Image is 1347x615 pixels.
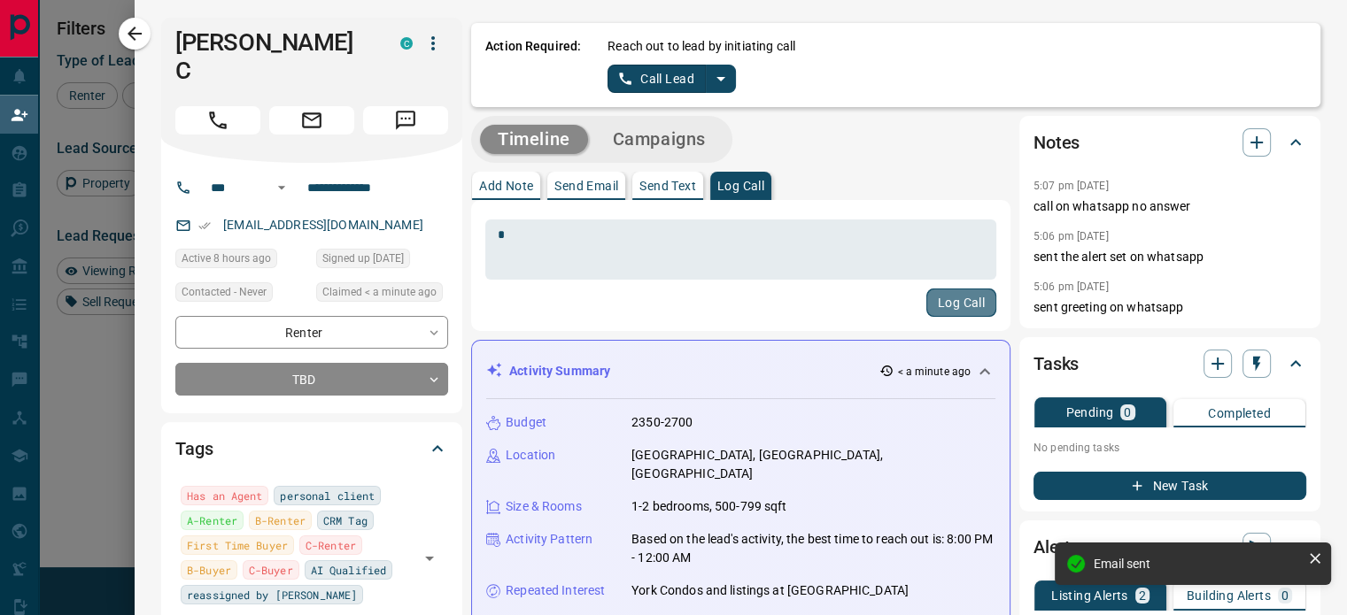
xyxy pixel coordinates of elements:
p: Add Note [479,180,533,192]
a: [EMAIL_ADDRESS][DOMAIN_NAME] [223,218,423,232]
span: B-Renter [255,511,306,529]
div: condos.ca [400,37,413,50]
span: B-Buyer [187,561,231,579]
p: call on whatsapp no answer [1033,197,1306,216]
p: 0 [1124,406,1131,419]
span: Contacted - Never [182,283,267,301]
h2: Alerts [1033,533,1080,561]
div: Thu Oct 10 2024 [316,249,448,273]
h2: Tasks [1033,350,1079,378]
p: Pending [1065,406,1113,419]
p: Location [506,446,555,465]
span: Call [175,106,260,135]
div: Activity Summary< a minute ago [486,355,995,388]
span: CRM Tag [323,511,368,529]
button: Timeline [480,125,588,154]
span: Message [363,106,448,135]
span: AI Qualified [311,561,386,579]
p: sent the alert set on whatsapp [1033,248,1306,266]
p: Send Text [639,180,696,192]
p: Repeated Interest [506,581,605,600]
p: Budget [506,413,546,432]
span: Claimed < a minute ago [322,283,437,301]
span: reassigned by [PERSON_NAME] [187,586,357,603]
span: Has an Agent [187,487,262,504]
button: Open [417,546,442,571]
button: New Task [1033,472,1306,500]
h2: Notes [1033,128,1080,157]
p: Send Email [554,180,618,192]
p: Log Call [717,180,764,192]
button: Call Lead [608,65,706,93]
p: [GEOGRAPHIC_DATA], [GEOGRAPHIC_DATA], [GEOGRAPHIC_DATA] [631,446,995,483]
p: 1-2 bedrooms, 500-799 sqft [631,497,786,516]
div: Tasks [1033,342,1306,385]
p: 5:06 pm [DATE] [1033,281,1109,293]
p: Completed [1208,407,1271,419]
h2: Tags [175,434,213,463]
div: Sat Aug 16 2025 [175,249,307,273]
p: Activity Summary [509,362,610,381]
div: Alerts [1033,526,1306,568]
p: Based on the lead's activity, the best time to reach out is: 8:00 PM - 12:00 AM [631,530,995,567]
p: 2350-2700 [631,413,693,432]
span: A-Renter [187,511,237,529]
div: Tags [175,427,448,470]
button: Log Call [926,288,996,317]
h1: [PERSON_NAME] C [175,28,374,85]
svg: Email Verified [198,219,211,232]
span: personal client [280,487,375,504]
div: Renter [175,316,448,349]
p: Size & Rooms [506,497,582,516]
p: York Condos and listings at [GEOGRAPHIC_DATA] [631,581,909,600]
span: First Time Buyer [187,536,288,554]
button: Open [271,177,292,198]
button: Campaigns [595,125,724,154]
p: No pending tasks [1033,434,1306,461]
p: Reach out to lead by initiating call [608,37,795,56]
span: Active 8 hours ago [182,250,271,267]
span: C-Buyer [249,561,293,579]
div: TBD [175,363,448,396]
p: sent greeting on whatsapp [1033,298,1306,317]
p: 5:07 pm [DATE] [1033,180,1109,192]
span: Email [269,106,354,135]
div: Notes [1033,121,1306,164]
p: Activity Pattern [506,530,592,549]
p: < a minute ago [897,364,971,380]
p: 5:06 pm [DATE] [1033,230,1109,242]
p: Action Required: [485,37,581,93]
div: split button [608,65,736,93]
div: Sat Aug 16 2025 [316,282,448,307]
span: C-Renter [306,536,356,554]
span: Signed up [DATE] [322,250,404,267]
div: Email sent [1094,557,1301,571]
